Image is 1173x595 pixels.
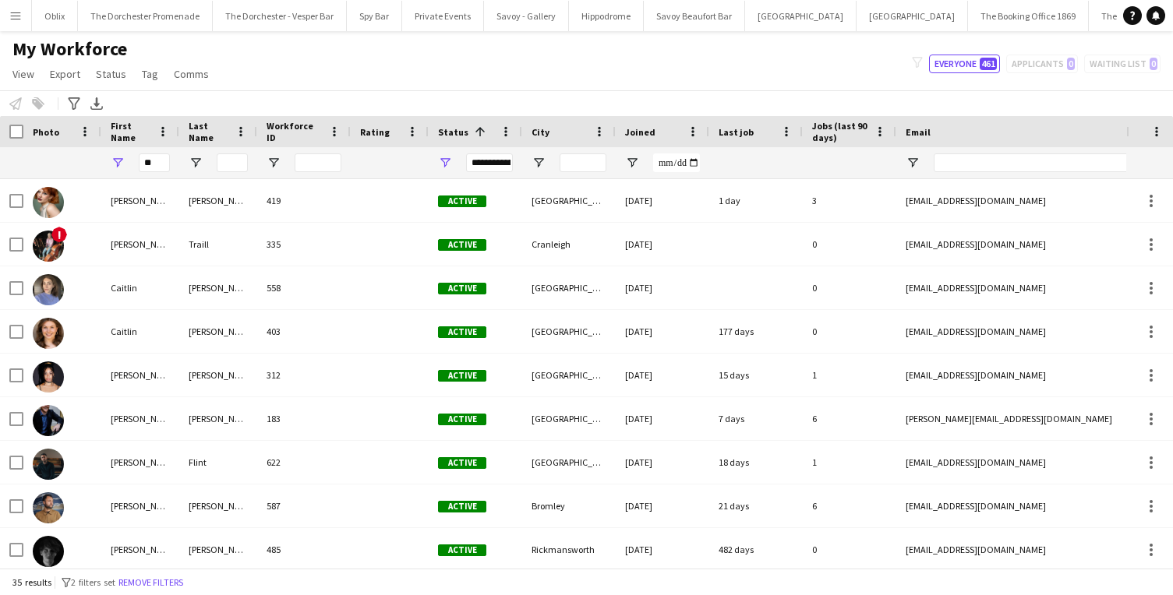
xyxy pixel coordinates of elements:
[179,484,257,527] div: [PERSON_NAME]
[33,187,64,218] img: Alicia Corrales
[33,361,64,393] img: Celine Love Newkirk Asher
[71,576,115,588] span: 2 filters set
[709,354,803,396] div: 15 days
[532,126,549,138] span: City
[33,318,64,349] img: Caitlin Morgan
[87,94,106,113] app-action-btn: Export XLSX
[115,574,186,591] button: Remove filters
[257,266,351,309] div: 558
[51,227,67,242] span: !
[402,1,484,31] button: Private Events
[139,153,170,172] input: First Name Filter Input
[438,370,486,382] span: Active
[101,397,179,440] div: [PERSON_NAME]
[213,1,347,31] button: The Dorchester - Vesper Bar
[616,484,709,527] div: [DATE]
[44,64,87,84] a: Export
[803,528,896,571] div: 0
[179,354,257,396] div: [PERSON_NAME]
[33,405,64,436] img: Charlie Bates
[803,266,896,309] div: 0
[803,484,896,527] div: 6
[33,274,64,305] img: Caitlin Laing
[438,414,486,425] span: Active
[438,195,486,207] span: Active
[709,397,803,440] div: 7 days
[101,223,179,266] div: [PERSON_NAME] ([PERSON_NAME])
[438,544,486,556] span: Active
[189,120,229,143] span: Last Name
[980,58,997,70] span: 461
[257,310,351,353] div: 403
[217,153,248,172] input: Last Name Filter Input
[522,266,616,309] div: [GEOGRAPHIC_DATA]
[257,179,351,222] div: 419
[616,528,709,571] div: [DATE]
[257,441,351,484] div: 622
[65,94,83,113] app-action-btn: Advanced filters
[168,64,215,84] a: Comms
[968,1,1089,31] button: The Booking Office 1869
[803,354,896,396] div: 1
[857,1,968,31] button: [GEOGRAPHIC_DATA]
[522,441,616,484] div: [GEOGRAPHIC_DATA]
[616,223,709,266] div: [DATE]
[347,1,402,31] button: Spy Bar
[101,179,179,222] div: [PERSON_NAME]
[616,441,709,484] div: [DATE]
[179,179,257,222] div: [PERSON_NAME]
[101,528,179,571] div: [PERSON_NAME]
[812,120,868,143] span: Jobs (last 90 days)
[33,492,64,523] img: Charlie Kelly
[616,354,709,396] div: [DATE]
[709,441,803,484] div: 18 days
[257,484,351,527] div: 587
[906,156,920,170] button: Open Filter Menu
[709,310,803,353] div: 177 days
[522,310,616,353] div: [GEOGRAPHIC_DATA]
[179,310,257,353] div: [PERSON_NAME]
[50,67,80,81] span: Export
[189,156,203,170] button: Open Filter Menu
[906,126,931,138] span: Email
[803,223,896,266] div: 0
[33,536,64,567] img: Charlie Smythe
[267,156,281,170] button: Open Filter Menu
[33,449,64,480] img: Charlie Flint
[33,126,59,138] span: Photo
[257,223,351,266] div: 335
[745,1,857,31] button: [GEOGRAPHIC_DATA]
[101,266,179,309] div: Caitlin
[616,179,709,222] div: [DATE]
[625,126,655,138] span: Joined
[522,528,616,571] div: Rickmansworth
[438,239,486,251] span: Active
[803,397,896,440] div: 6
[616,266,709,309] div: [DATE]
[179,528,257,571] div: [PERSON_NAME]
[101,441,179,484] div: [PERSON_NAME]
[438,501,486,512] span: Active
[174,67,209,81] span: Comms
[33,231,64,262] img: Amelia (Meelie) Traill
[101,354,179,396] div: [PERSON_NAME]
[522,484,616,527] div: Bromley
[522,179,616,222] div: [GEOGRAPHIC_DATA]
[709,528,803,571] div: 482 days
[295,153,341,172] input: Workforce ID Filter Input
[438,126,468,138] span: Status
[101,484,179,527] div: [PERSON_NAME]
[803,310,896,353] div: 0
[111,156,125,170] button: Open Filter Menu
[532,156,546,170] button: Open Filter Menu
[803,441,896,484] div: 1
[32,1,78,31] button: Oblix
[12,37,127,61] span: My Workforce
[719,126,754,138] span: Last job
[257,528,351,571] div: 485
[179,223,257,266] div: Traill
[616,397,709,440] div: [DATE]
[136,64,164,84] a: Tag
[12,67,34,81] span: View
[78,1,213,31] button: The Dorchester Promenade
